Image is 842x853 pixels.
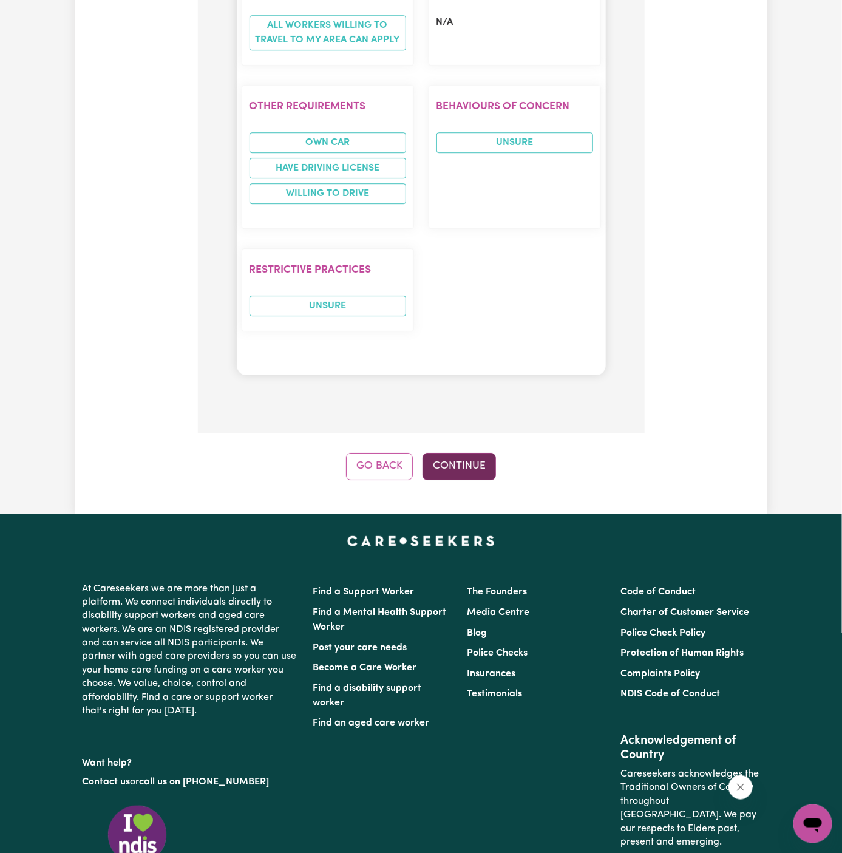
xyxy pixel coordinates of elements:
[83,770,299,794] p: or
[83,777,131,787] a: Contact us
[436,18,453,27] span: N/A
[467,628,487,638] a: Blog
[250,263,406,276] h2: Restrictive Practices
[620,669,700,679] a: Complaints Policy
[250,183,406,204] li: Willing to drive
[620,689,720,699] a: NDIS Code of Conduct
[620,587,696,597] a: Code of Conduct
[423,453,496,480] button: Continue
[728,775,753,800] iframe: Close message
[467,587,527,597] a: The Founders
[436,100,593,113] h2: Behaviours of Concern
[250,15,406,50] span: All workers willing to travel to my area can apply
[313,663,417,673] a: Become a Care Worker
[7,8,73,18] span: Need any help?
[793,804,832,843] iframe: Button to launch messaging window
[346,453,413,480] button: Go Back
[620,648,744,658] a: Protection of Human Rights
[83,752,299,770] p: Want help?
[313,643,407,653] a: Post your care needs
[436,132,593,153] span: UNSURE
[467,669,515,679] a: Insurances
[467,648,528,658] a: Police Checks
[620,628,705,638] a: Police Check Policy
[467,608,529,617] a: Media Centre
[250,296,406,316] span: UNSURE
[83,577,299,723] p: At Careseekers we are more than just a platform. We connect individuals directly to disability su...
[140,777,270,787] a: call us on [PHONE_NUMBER]
[620,608,749,617] a: Charter of Customer Service
[250,100,406,113] h2: Other requirements
[620,733,759,763] h2: Acknowledgement of Country
[313,587,415,597] a: Find a Support Worker
[250,132,406,153] li: Own Car
[250,158,406,178] li: Have driving license
[313,684,422,708] a: Find a disability support worker
[313,608,447,632] a: Find a Mental Health Support Worker
[467,689,522,699] a: Testimonials
[313,718,430,728] a: Find an aged care worker
[347,536,495,546] a: Careseekers home page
